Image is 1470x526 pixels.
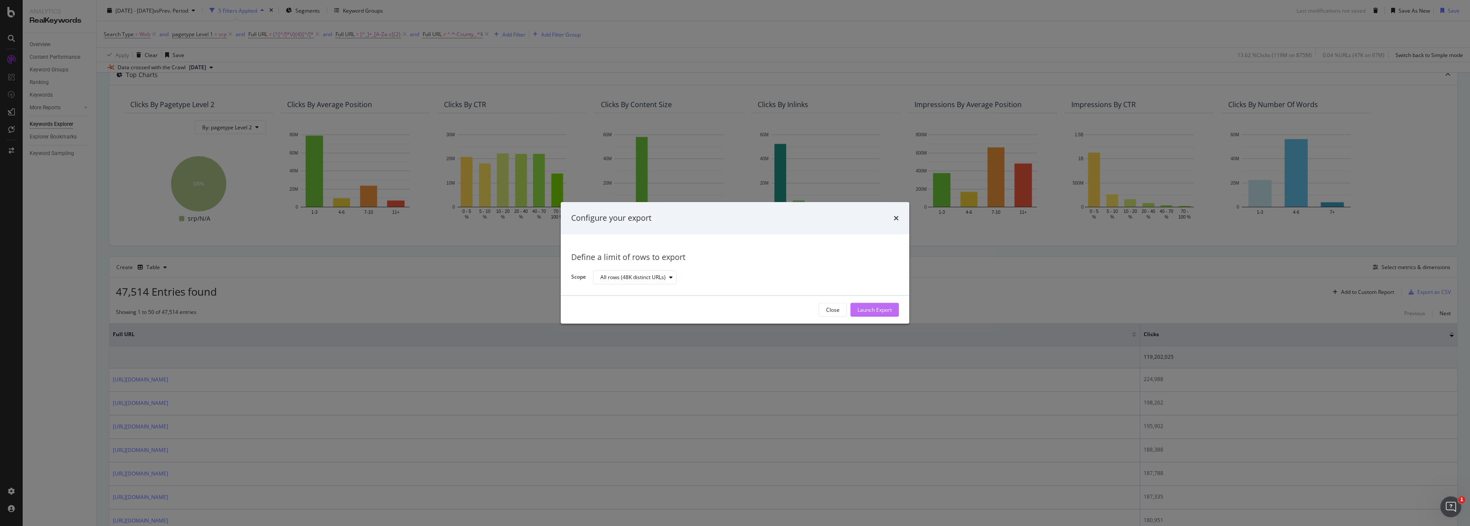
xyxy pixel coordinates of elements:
div: Define a limit of rows to export [571,252,899,263]
span: 1 [1458,496,1465,503]
button: Launch Export [850,303,899,317]
div: Launch Export [857,306,892,314]
div: All rows (48K distinct URLs) [600,275,666,280]
div: Configure your export [571,212,651,224]
div: times [894,212,899,224]
button: All rows (48K distinct URLs) [593,270,677,284]
iframe: Intercom live chat [1440,496,1461,517]
button: Close [819,303,847,317]
label: Scope [571,273,586,283]
div: modal [561,202,909,324]
div: Close [826,306,840,314]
